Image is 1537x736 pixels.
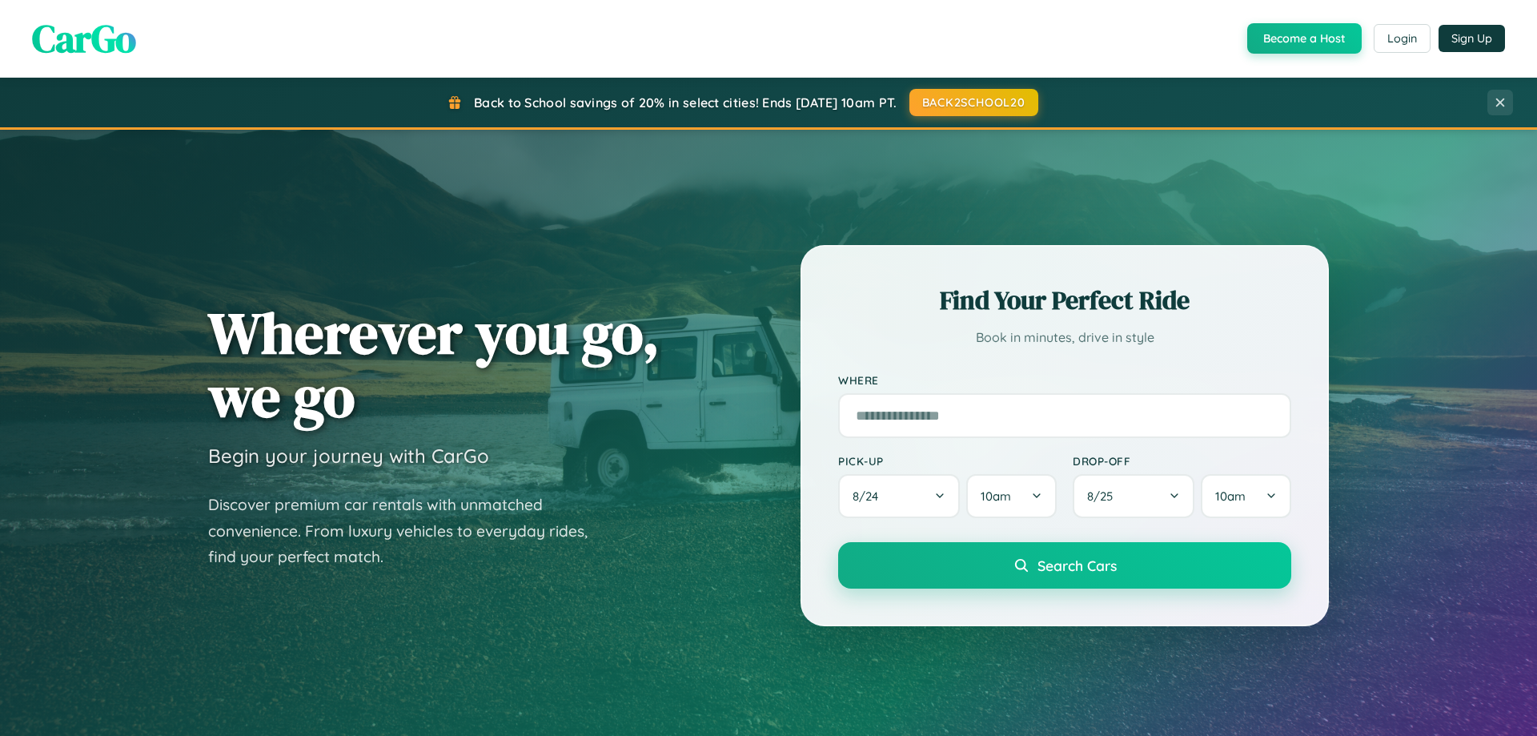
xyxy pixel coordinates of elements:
h1: Wherever you go, we go [208,301,660,428]
span: 8 / 25 [1087,489,1121,504]
button: 8/24 [838,474,960,518]
h2: Find Your Perfect Ride [838,283,1291,318]
button: 10am [1201,474,1291,518]
p: Discover premium car rentals with unmatched convenience. From luxury vehicles to everyday rides, ... [208,492,608,570]
button: BACK2SCHOOL20 [909,89,1038,116]
button: Search Cars [838,542,1291,589]
button: Login [1374,24,1431,53]
span: 10am [1215,489,1246,504]
p: Book in minutes, drive in style [838,326,1291,349]
span: Search Cars [1037,557,1117,574]
label: Drop-off [1073,454,1291,468]
button: 8/25 [1073,474,1194,518]
span: 10am [981,489,1011,504]
h3: Begin your journey with CarGo [208,444,489,468]
label: Pick-up [838,454,1057,468]
span: Back to School savings of 20% in select cities! Ends [DATE] 10am PT. [474,95,897,111]
span: 8 / 24 [853,489,886,504]
button: Sign Up [1439,25,1505,52]
button: 10am [966,474,1057,518]
span: CarGo [32,12,136,65]
button: Become a Host [1247,23,1362,54]
label: Where [838,373,1291,387]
